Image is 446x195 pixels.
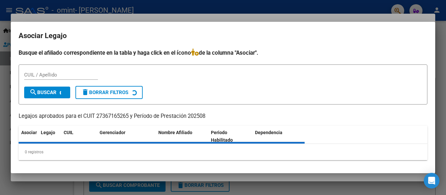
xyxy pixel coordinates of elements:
datatable-header-cell: Dependencia [252,126,305,147]
span: Dependencia [255,130,282,135]
div: Open Intercom Messenger [424,173,439,188]
datatable-header-cell: Periodo Habilitado [208,126,252,147]
h4: Busque el afiliado correspondiente en la tabla y haga click en el ícono de la columna "Asociar". [19,49,427,57]
button: Borrar Filtros [75,86,143,99]
button: Buscar [24,87,70,98]
datatable-header-cell: CUIL [61,126,97,147]
mat-icon: delete [81,88,89,96]
p: Legajos aprobados para el CUIT 27367165265 y Período de Prestación 202508 [19,112,427,120]
span: Borrar Filtros [81,90,128,95]
datatable-header-cell: Gerenciador [97,126,156,147]
span: Legajo [41,130,55,135]
h2: Asociar Legajo [19,30,427,42]
mat-icon: search [29,88,37,96]
div: 0 registros [19,144,427,160]
span: CUIL [64,130,73,135]
datatable-header-cell: Asociar [19,126,38,147]
datatable-header-cell: Legajo [38,126,61,147]
span: Buscar [29,90,56,95]
span: Nombre Afiliado [158,130,192,135]
span: Gerenciador [100,130,125,135]
span: Asociar [21,130,37,135]
datatable-header-cell: Nombre Afiliado [156,126,208,147]
span: Periodo Habilitado [211,130,233,143]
